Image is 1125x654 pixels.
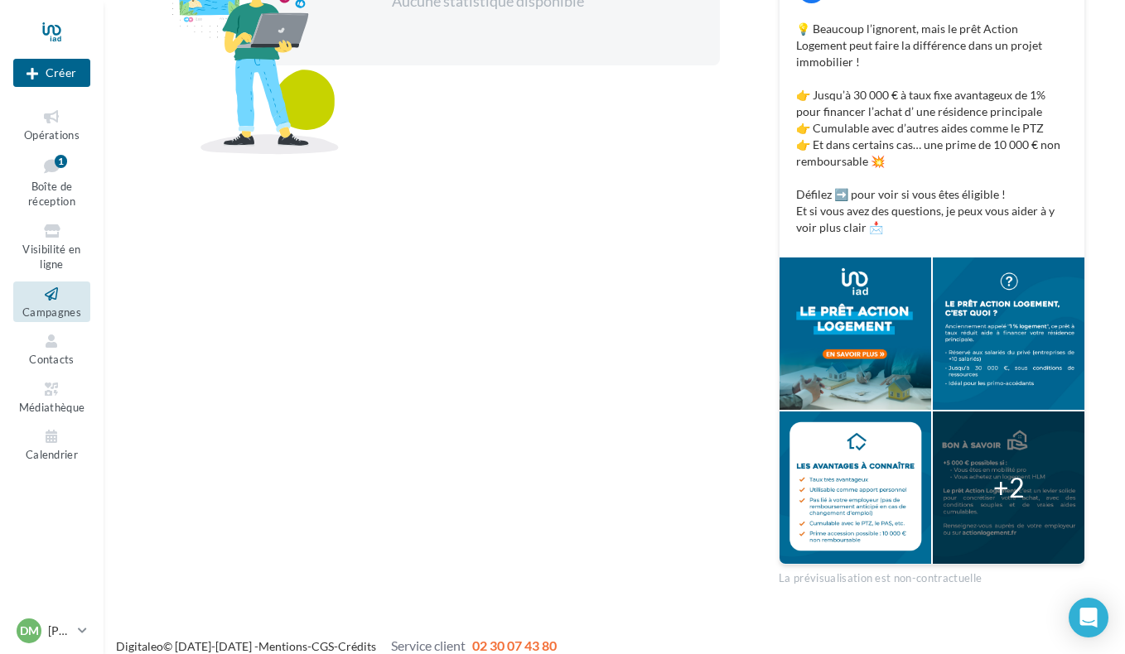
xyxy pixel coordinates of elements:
a: CGS [311,639,334,653]
span: © [DATE]-[DATE] - - - [116,639,557,653]
a: Campagnes [13,281,90,322]
span: Calendrier [26,448,78,461]
div: 1 [55,155,67,168]
p: 💡 Beaucoup l’ignorent, mais le prêt Action Logement peut faire la différence dans un projet immob... [796,21,1068,236]
span: Campagnes [22,305,81,319]
span: Médiathèque [19,401,85,414]
a: Visibilité en ligne [13,219,90,275]
a: Opérations [13,104,90,145]
div: +2 [993,469,1025,507]
span: DM [20,623,39,639]
a: Crédits [338,639,376,653]
a: Médiathèque [13,377,90,417]
button: Créer [13,59,90,87]
span: Boîte de réception [28,180,75,209]
div: Nouvelle campagne [13,59,90,87]
a: Contacts [13,329,90,369]
a: Digitaleo [116,639,163,653]
p: [PERSON_NAME] [48,623,71,639]
span: Opérations [24,128,80,142]
a: DM [PERSON_NAME] [13,615,90,647]
a: Boîte de réception1 [13,151,90,212]
span: Contacts [29,353,75,366]
a: Mentions [258,639,307,653]
span: Service client [391,637,466,653]
div: La prévisualisation est non-contractuelle [779,565,1085,586]
span: 02 30 07 43 80 [472,637,557,653]
a: Calendrier [13,424,90,464]
div: Open Intercom Messenger [1069,598,1108,637]
span: Visibilité en ligne [22,243,80,272]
